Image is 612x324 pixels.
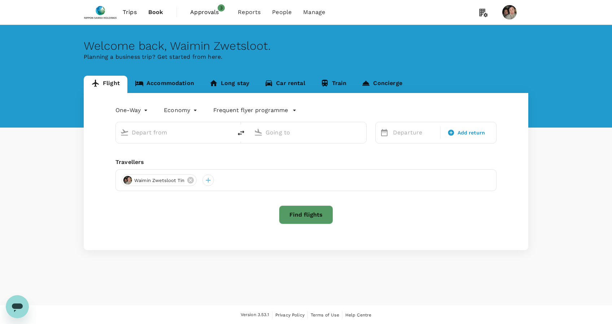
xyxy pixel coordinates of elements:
[127,76,202,93] a: Accommodation
[272,8,292,17] span: People
[311,311,339,319] a: Terms of Use
[202,76,257,93] a: Long stay
[345,311,372,319] a: Help Centre
[148,8,163,17] span: Book
[238,8,261,17] span: Reports
[122,174,197,186] div: Waimin Zwetsloot Tin
[313,76,354,93] a: Train
[213,106,297,115] button: Frequent flyer programme
[123,176,132,185] img: avatar-6785e24a50d2d.jpeg
[84,76,127,93] a: Flight
[213,106,288,115] p: Frequent flyer programme
[279,205,333,224] button: Find flights
[123,8,137,17] span: Trips
[393,128,436,137] p: Departure
[227,132,229,133] button: Open
[132,127,217,138] input: Depart from
[502,5,517,19] img: Waimin Zwetsloot Tin
[218,4,225,12] span: 3
[115,158,497,167] div: Travellers
[115,105,149,116] div: One-Way
[241,311,269,319] span: Version 3.53.1
[84,53,528,61] p: Planning a business trip? Get started from here.
[354,76,410,93] a: Concierge
[311,312,339,318] span: Terms of Use
[303,8,325,17] span: Manage
[232,124,250,142] button: delete
[275,311,305,319] a: Privacy Policy
[257,76,313,93] a: Car rental
[84,39,528,53] div: Welcome back , Waimin Zwetsloot .
[275,312,305,318] span: Privacy Policy
[6,295,29,318] iframe: Button to launch messaging window
[84,4,117,20] img: Nippon Sanso Holdings Singapore Pte Ltd
[361,132,363,133] button: Open
[458,129,485,137] span: Add return
[345,312,372,318] span: Help Centre
[190,8,226,17] span: Approvals
[266,127,351,138] input: Going to
[164,105,199,116] div: Economy
[130,177,189,184] span: Waimin Zwetsloot Tin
